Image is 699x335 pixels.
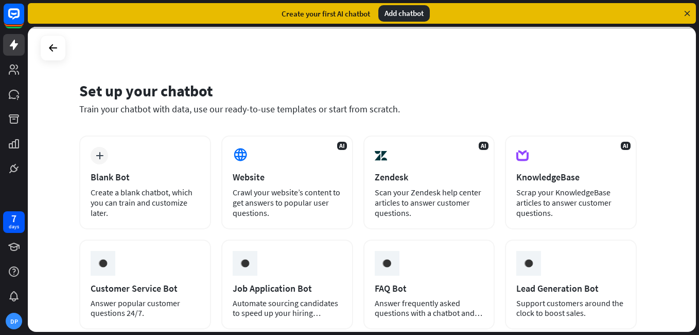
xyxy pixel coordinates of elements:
[9,223,19,230] div: days
[3,211,25,233] a: 7 days
[378,5,430,22] div: Add chatbot
[11,214,16,223] div: 7
[6,313,22,329] div: DP
[282,9,370,19] div: Create your first AI chatbot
